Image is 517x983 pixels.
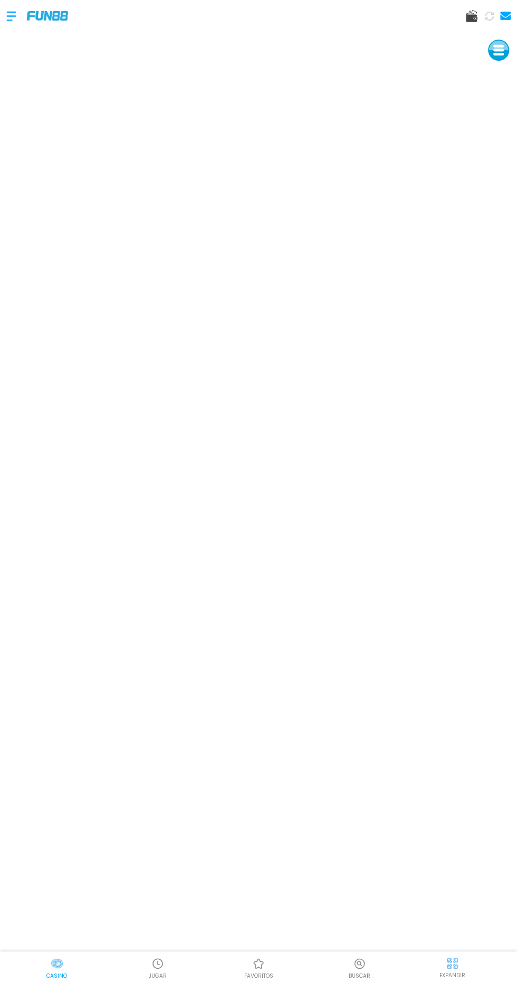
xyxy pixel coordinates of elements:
[244,971,273,979] p: favoritos
[252,957,265,970] img: Casino Favoritos
[151,957,164,970] img: Casino Jugar
[439,971,465,979] p: EXPANDIR
[309,956,410,979] button: Buscar
[27,11,68,20] img: Company Logo
[6,956,107,979] a: CasinoCasinoCasino
[446,957,459,970] img: hide
[107,956,208,979] a: Casino JugarCasino JugarJUGAR
[46,971,67,979] p: Casino
[208,956,309,979] a: Casino FavoritosCasino Favoritosfavoritos
[349,971,370,979] p: Buscar
[149,971,167,979] p: JUGAR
